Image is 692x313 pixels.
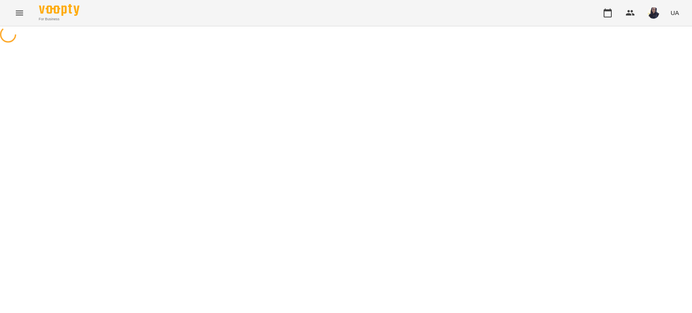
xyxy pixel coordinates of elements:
[671,9,679,17] span: UA
[10,3,29,23] button: Menu
[39,4,79,16] img: Voopty Logo
[39,17,79,22] span: For Business
[667,5,682,20] button: UA
[648,7,659,19] img: de66a22b4ea812430751315b74cfe34b.jpg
